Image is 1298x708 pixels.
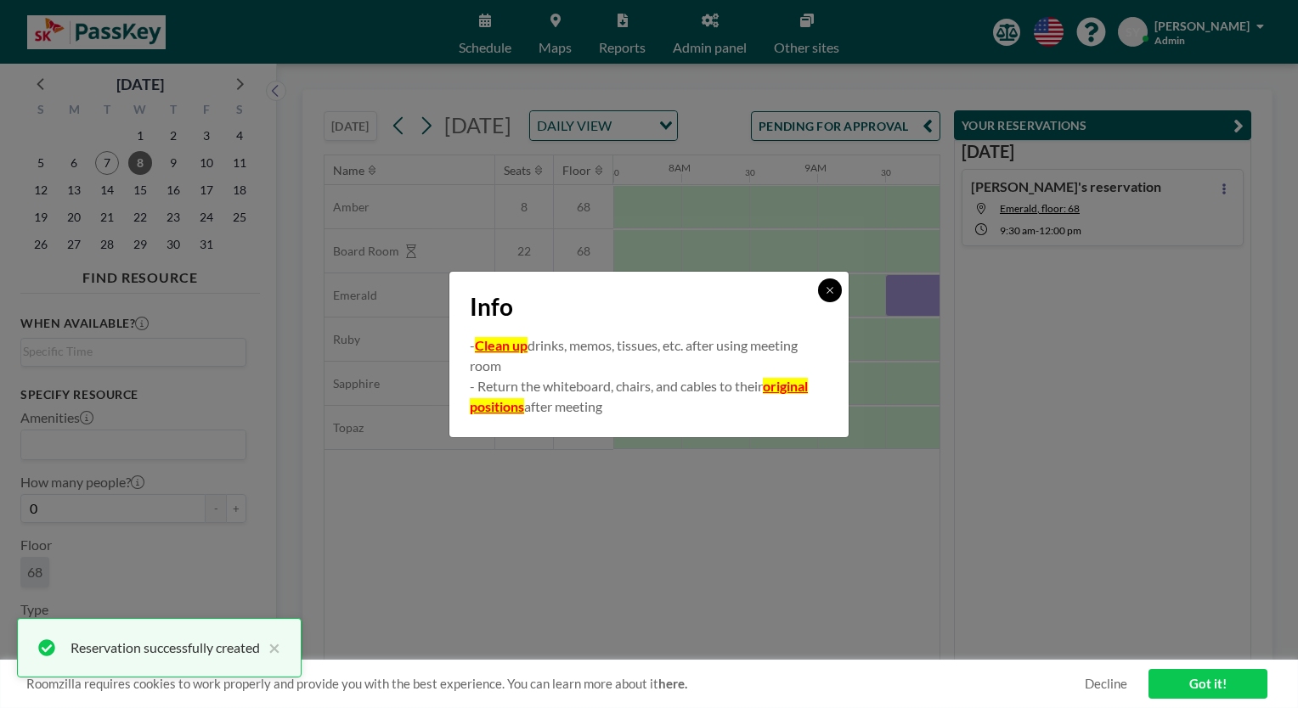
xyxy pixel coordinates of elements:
[470,378,808,414] u: original positions
[475,337,528,353] u: Clean up
[470,335,828,376] p: - drinks, memos, tissues, etc. after using meeting room
[1148,669,1267,699] a: Got it!
[260,638,280,658] button: close
[658,676,687,691] a: here.
[470,292,513,322] span: Info
[470,376,828,417] p: - Return the whiteboard, chairs, and cables to their after meeting
[1085,676,1127,692] a: Decline
[26,676,1085,692] span: Roomzilla requires cookies to work properly and provide you with the best experience. You can lea...
[71,638,260,658] div: Reservation successfully created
